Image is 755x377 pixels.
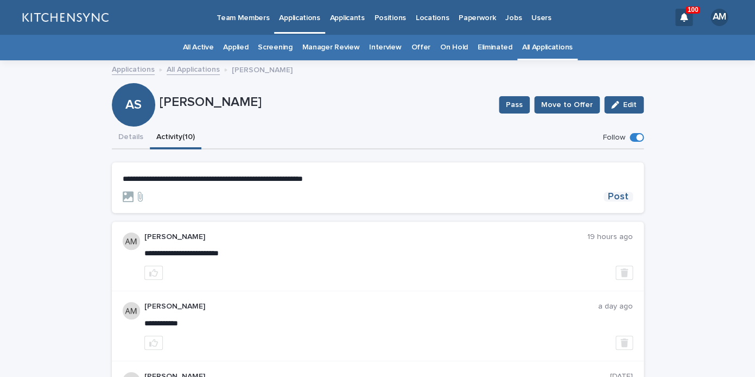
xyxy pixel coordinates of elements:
a: Screening [258,35,292,60]
p: 19 hours ago [587,233,633,242]
span: Move to Offer [541,99,593,110]
a: Offer [411,35,430,60]
div: AS [112,53,155,112]
button: Details [112,127,150,149]
button: Move to Offer [534,96,600,114]
span: Post [608,192,629,202]
p: Follow [603,133,625,142]
a: All Applications [167,62,220,75]
span: Edit [623,101,637,109]
p: [PERSON_NAME] [232,63,293,75]
a: Applied [223,35,248,60]
a: All Applications [522,35,573,60]
img: lGNCzQTxQVKGkIr0XjOy [22,7,109,28]
button: like this post [144,266,163,280]
button: like this post [144,336,163,350]
div: 100 [675,9,693,26]
p: a day ago [598,302,633,311]
a: Applications [112,62,155,75]
a: Eliminated [478,35,512,60]
a: All Active [182,35,213,60]
p: 100 [687,6,698,14]
a: Manager Review [302,35,359,60]
button: Edit [604,96,644,114]
button: Pass [499,96,530,114]
a: On Hold [440,35,468,60]
button: Delete post [616,336,633,350]
button: Delete post [616,266,633,280]
button: Post [604,192,633,202]
button: Activity (10) [150,127,201,149]
span: Pass [506,99,523,110]
a: Interview [369,35,401,60]
div: AM [710,9,728,26]
p: [PERSON_NAME] [160,95,490,110]
p: [PERSON_NAME] [144,233,587,242]
p: [PERSON_NAME] [144,302,598,311]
